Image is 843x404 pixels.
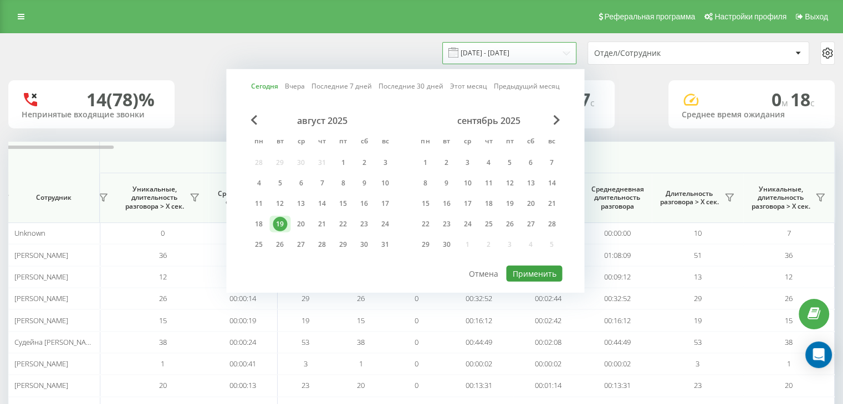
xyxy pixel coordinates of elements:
td: 00:13:31 [444,375,513,396]
div: 29 [336,237,350,252]
a: Последние 30 дней [379,81,443,91]
div: чт 28 авг. 2025 г. [311,236,333,253]
div: 13 [523,176,538,190]
td: 00:44:49 [583,332,652,353]
div: вт 5 авг. 2025 г. [269,175,290,191]
abbr: вторник [438,134,454,151]
td: 01:08:09 [583,244,652,266]
div: 30 [439,237,453,252]
abbr: понедельник [417,134,433,151]
div: пн 25 авг. 2025 г. [248,236,269,253]
span: 12 [159,272,167,282]
div: 18 [481,196,495,211]
div: 8 [336,176,350,190]
div: пн 11 авг. 2025 г. [248,195,269,212]
div: вт 12 авг. 2025 г. [269,195,290,212]
div: 7 [544,156,559,170]
span: Уникальные, длительность разговора > Х сек. [749,185,812,211]
td: 00:00:41 [208,353,278,375]
td: 00:00:19 [208,309,278,331]
div: 11 [481,176,495,190]
div: ср 13 авг. 2025 г. [290,195,311,212]
div: пт 1 авг. 2025 г. [333,154,354,171]
span: Среднедневная длительность разговора [591,185,643,211]
div: вс 31 авг. 2025 г. [375,236,396,253]
div: 12 [273,196,287,211]
td: 00:32:52 [444,288,513,309]
div: Open Intercom Messenger [805,341,832,368]
div: 10 [378,176,392,190]
span: Судейна [PERSON_NAME] [14,337,98,347]
div: пн 8 сент. 2025 г. [415,175,436,191]
span: [PERSON_NAME] [14,315,68,325]
span: 23 [302,380,309,390]
div: 28 [544,217,559,231]
button: Применить [506,266,562,282]
div: 2 [439,156,453,170]
td: 00:02:42 [513,309,583,331]
span: 20 [159,380,167,390]
td: 00:01:14 [513,375,583,396]
div: вт 23 сент. 2025 г. [436,216,457,232]
div: чт 11 сент. 2025 г. [478,175,499,191]
div: пт 8 авг. 2025 г. [333,175,354,191]
div: 19 [502,196,517,211]
div: 4 [481,156,495,170]
div: 21 [315,217,329,231]
div: 23 [357,217,371,231]
div: сб 23 авг. 2025 г. [354,216,375,232]
div: пт 12 сент. 2025 г. [499,175,520,191]
div: 14 [315,196,329,211]
span: 53 [694,337,702,347]
span: 38 [785,337,793,347]
td: 00:00:00 [583,222,652,244]
div: сб 2 авг. 2025 г. [354,154,375,171]
div: 7 [315,176,329,190]
span: 1 [787,359,791,369]
div: чт 21 авг. 2025 г. [311,216,333,232]
div: 24 [460,217,474,231]
div: вс 17 авг. 2025 г. [375,195,396,212]
div: ср 10 сент. 2025 г. [457,175,478,191]
div: ср 27 авг. 2025 г. [290,236,311,253]
div: 3 [378,156,392,170]
div: пт 19 сент. 2025 г. [499,195,520,212]
abbr: четверг [480,134,497,151]
span: 18 [790,87,815,111]
td: 00:02:44 [513,288,583,309]
span: 15 [159,315,167,325]
div: вт 16 сент. 2025 г. [436,195,457,212]
div: 30 [357,237,371,252]
span: 10 [694,228,702,238]
div: сентябрь 2025 [415,115,562,126]
span: 20 [785,380,793,390]
abbr: пятница [501,134,518,151]
div: 16 [357,196,371,211]
div: 16 [439,196,453,211]
div: пт 29 авг. 2025 г. [333,236,354,253]
button: Отмена [463,266,504,282]
div: вт 9 сент. 2025 г. [436,175,457,191]
span: [PERSON_NAME] [14,272,68,282]
div: сб 6 сент. 2025 г. [520,154,541,171]
span: 38 [357,337,365,347]
div: август 2025 [248,115,396,126]
div: вт 2 сент. 2025 г. [436,154,457,171]
span: 23 [694,380,702,390]
div: пн 4 авг. 2025 г. [248,175,269,191]
div: 14 [544,176,559,190]
abbr: четверг [314,134,330,151]
span: 0 [415,359,418,369]
div: 25 [481,217,495,231]
abbr: воскресенье [543,134,560,151]
span: [PERSON_NAME] [14,359,68,369]
div: вс 10 авг. 2025 г. [375,175,396,191]
span: 0 [415,380,418,390]
span: 26 [357,293,365,303]
div: вт 19 авг. 2025 г. [269,216,290,232]
div: пн 18 авг. 2025 г. [248,216,269,232]
span: 1 [359,359,363,369]
td: 00:00:00 [208,222,278,244]
div: вт 30 сент. 2025 г. [436,236,457,253]
td: 00:00:14 [208,266,278,288]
